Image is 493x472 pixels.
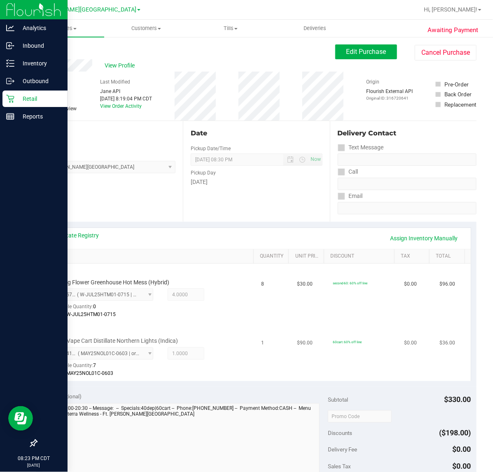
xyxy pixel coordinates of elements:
span: $90.00 [297,339,313,347]
span: 7 [93,363,96,368]
iframe: Resource center [8,406,33,431]
a: Tax [401,253,426,260]
span: Hi, [PERSON_NAME]! [424,6,477,13]
span: FT 1g Vape Cart Distillate Northern Lights (Indica) [51,337,178,345]
span: $36.00 [440,339,456,347]
label: Pickup Day [191,169,216,177]
span: $0.00 [404,280,417,288]
div: Date [191,128,322,138]
span: Subtotal [328,396,348,403]
div: Flourish External API [366,88,413,101]
span: Edit Purchase [346,48,386,56]
p: Original ID: 316720641 [366,95,413,101]
a: Discount [330,253,391,260]
button: Cancel Purchase [415,45,477,60]
div: Available Quantity: [51,301,159,317]
label: Pickup Date/Time [191,145,231,152]
span: View Profile [105,61,138,70]
span: second-60: 60% off line [333,281,368,285]
label: Email [338,190,363,202]
span: FD 3.5g Flower Greenhouse Hot Mess (Hybrid) [51,279,170,286]
inline-svg: Outbound [6,77,14,85]
p: 08:23 PM CDT [4,455,64,462]
span: $330.00 [444,395,471,404]
a: Deliveries [273,20,357,37]
a: Total [436,253,461,260]
p: Outbound [14,76,64,86]
p: Reports [14,112,64,121]
div: Delivery Contact [338,128,477,138]
div: Location [36,128,175,138]
span: Tills [189,25,273,32]
div: Available Quantity: [51,360,159,376]
span: Discounts [328,425,352,440]
p: Inventory [14,58,64,68]
span: $30.00 [297,280,313,288]
span: 0 [93,304,96,309]
span: ($198.00) [439,428,471,437]
div: [DATE] [191,178,322,186]
span: 8 [262,280,264,288]
span: W-JUL25HTM01-0715 [67,312,116,317]
inline-svg: Retail [6,95,14,103]
div: Replacement [445,100,477,109]
inline-svg: Reports [6,112,14,121]
input: Format: (999) 999-9999 [338,153,477,166]
div: Jane API [100,88,152,95]
div: Back Order [445,90,472,98]
span: Sales Tax [328,463,351,470]
p: Retail [14,94,64,104]
span: Deliveries [292,25,337,32]
label: Last Modified [100,78,130,86]
span: $0.00 [453,462,471,470]
span: $0.00 [453,445,471,453]
span: Awaiting Payment [428,26,478,35]
div: Pre-Order [445,80,469,88]
span: MAY25NOL01C-0603 [67,370,114,376]
a: Unit Price [295,253,321,260]
span: Customers [105,25,188,32]
a: Customers [104,20,189,37]
label: Origin [366,78,379,86]
a: Assign Inventory Manually [385,231,463,245]
span: $96.00 [440,280,456,288]
inline-svg: Analytics [6,24,14,32]
button: Edit Purchase [335,44,397,59]
label: Call [338,166,358,178]
inline-svg: Inventory [6,59,14,67]
a: Quantity [260,253,285,260]
a: SKU [49,253,250,260]
a: View Order Activity [100,103,142,109]
p: Analytics [14,23,64,33]
label: Text Message [338,142,384,153]
span: $0.00 [404,339,417,347]
span: Ft [PERSON_NAME][GEOGRAPHIC_DATA] [28,6,136,13]
span: 1 [262,339,264,347]
input: Promo Code [328,410,392,423]
span: Delivery Fee [328,446,357,453]
a: View State Registry [50,231,99,239]
p: [DATE] [4,462,64,468]
inline-svg: Inbound [6,42,14,50]
span: 60cart: 60% off line [333,340,362,344]
p: Inbound [14,41,64,51]
input: Format: (999) 999-9999 [338,178,477,190]
div: [DATE] 8:19:04 PM CDT [100,95,152,102]
a: Tills [189,20,273,37]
